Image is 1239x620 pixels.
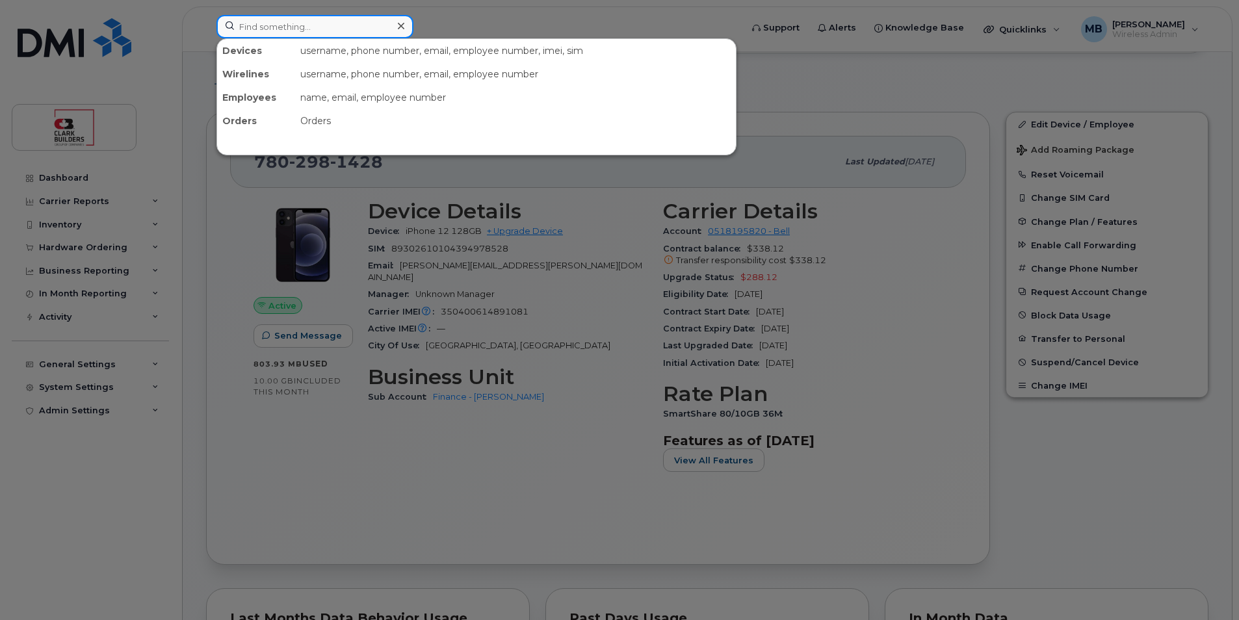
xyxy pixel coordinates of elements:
div: username, phone number, email, employee number [295,62,736,86]
iframe: Messenger Launcher [1182,563,1229,610]
div: Orders [295,109,736,133]
div: Devices [217,39,295,62]
div: username, phone number, email, employee number, imei, sim [295,39,736,62]
div: Employees [217,86,295,109]
div: Orders [217,109,295,133]
input: Find something... [216,15,413,38]
div: Wirelines [217,62,295,86]
div: name, email, employee number [295,86,736,109]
